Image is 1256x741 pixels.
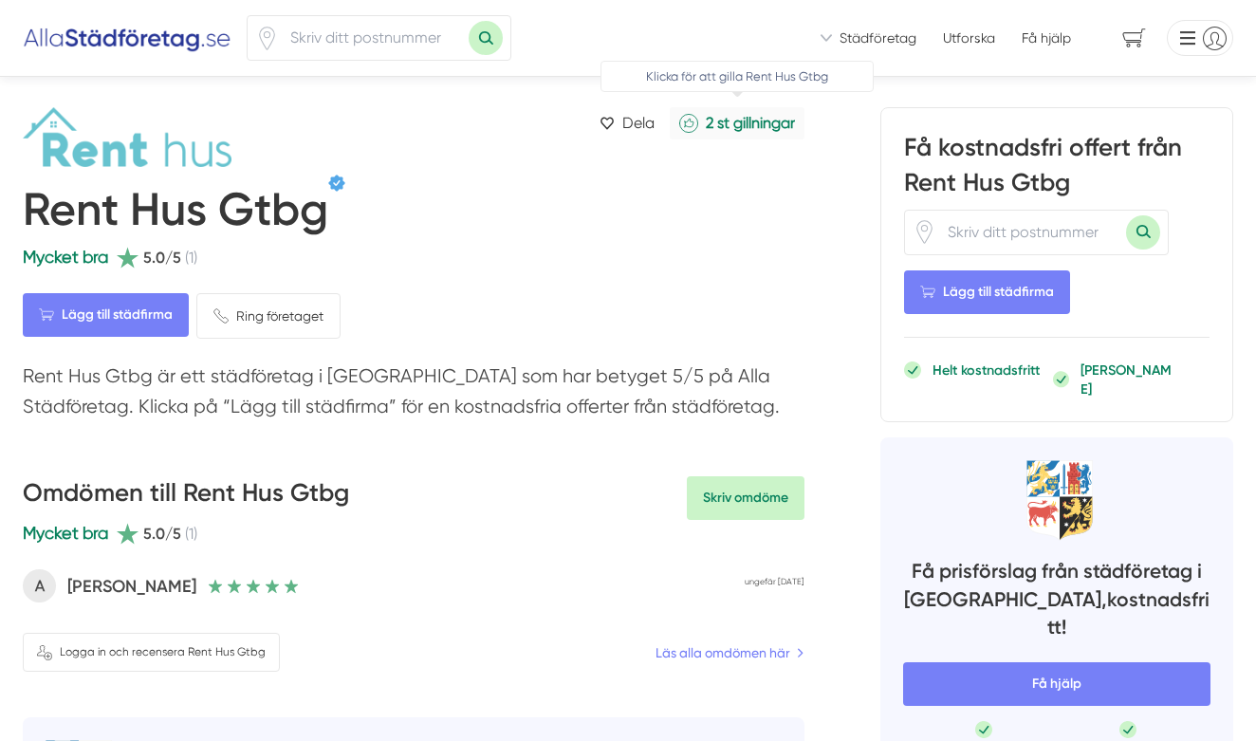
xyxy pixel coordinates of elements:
[933,361,1040,380] p: Helt kostnadsfritt
[1109,22,1159,55] span: navigation-cart
[23,476,349,520] h3: Omdömen till Rent Hus Gtbg
[23,633,280,672] a: Logga in och recensera Rent Hus Gtbg
[23,523,108,543] span: Mycket bra
[143,522,181,546] span: 5.0/5
[840,28,916,47] span: Städföretag
[903,557,1210,647] h4: Få prisförslag från städföretag i [GEOGRAPHIC_DATA], kostnadsfritt!
[687,476,804,520] a: Skriv omdöme
[1126,215,1160,250] button: Sök med postnummer
[185,522,197,546] span: (1)
[592,107,662,139] a: Dela
[236,306,323,326] span: Ring företaget
[328,175,345,192] span: Verifierat av Adnan Mazian
[23,293,189,337] : Lägg till städfirma
[255,27,279,50] span: Klicka för att använda din position.
[143,246,181,269] span: 5.0/5
[717,114,795,132] span: st gillningar
[23,23,231,53] img: Alla Städföretag
[1022,28,1071,47] span: Få hjälp
[23,247,108,267] span: Mycket bra
[913,220,936,244] span: Klicka för att använda din position.
[903,662,1210,706] span: Få hjälp
[469,21,503,55] button: Sök med postnummer
[185,246,197,269] span: (1)
[23,569,56,602] span: A
[622,111,655,135] span: Dela
[904,131,1210,209] h3: Få kostnadsfri offert från Rent Hus Gtbg
[196,293,341,339] a: Ring företaget
[1081,361,1179,398] p: [PERSON_NAME]
[913,220,936,244] svg: Pin / Karta
[936,211,1126,254] input: Skriv ditt postnummer
[670,107,804,139] a: Klicka för att gilla Rent Hus Gtbg
[23,361,804,431] p: Rent Hus Gtbg är ett städföretag i [GEOGRAPHIC_DATA] som har betyget 5/5 på Alla Städföretag. Kli...
[255,27,279,50] svg: Pin / Karta
[656,642,804,663] a: Läs alla omdömen här
[60,643,266,661] span: Logga in och recensera Rent Hus Gtbg
[745,575,804,588] p: ungefär [DATE]
[67,573,196,600] p: [PERSON_NAME]
[279,16,469,60] input: Skriv ditt postnummer
[904,270,1070,314] : Lägg till städfirma
[23,107,231,166] img: Logotyp Rent Hus Gtbg
[943,28,995,47] a: Utforska
[23,182,328,245] h1: Rent Hus Gtbg
[706,114,713,132] span: 2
